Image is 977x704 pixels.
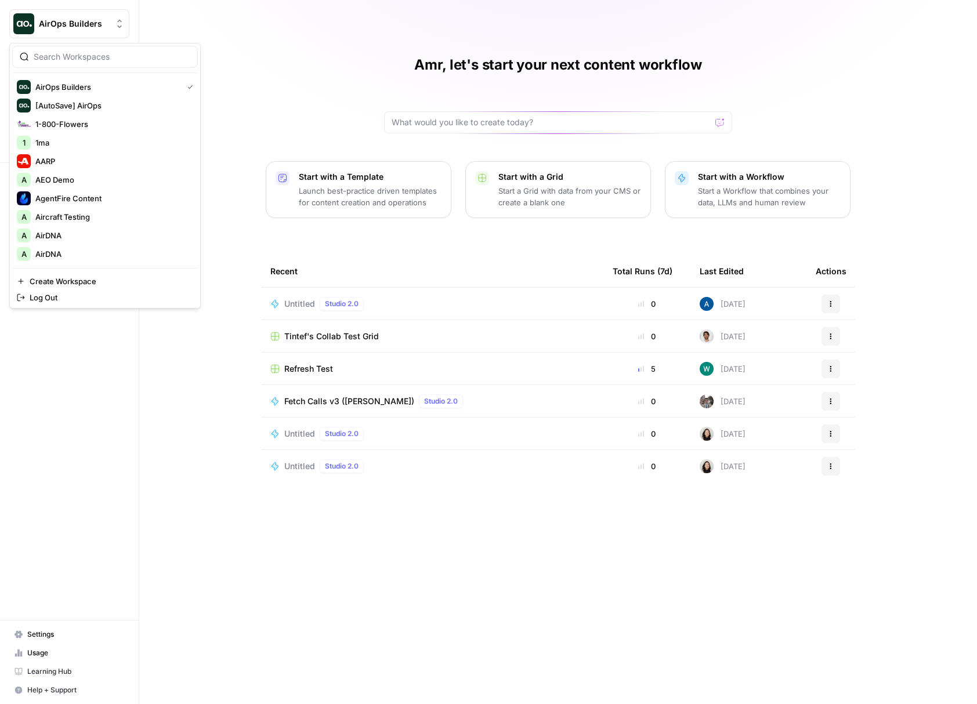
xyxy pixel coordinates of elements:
a: Create Workspace [12,273,198,289]
a: UntitledStudio 2.0 [270,427,594,441]
img: 2sv5sb2nc5y0275bc3hbsgjwhrga [700,329,714,343]
a: Tintef's Collab Test Grid [270,331,594,342]
p: Start with a Workflow [698,171,841,183]
span: Studio 2.0 [325,429,359,439]
img: 1-800-Flowers Logo [17,117,31,131]
span: Learning Hub [27,666,124,677]
button: Workspace: AirOps Builders [9,9,129,38]
span: AirOps Builders [35,81,178,93]
p: Start with a Template [299,171,442,183]
span: Tintef's Collab Test Grid [284,331,379,342]
span: AirDNA [35,230,189,241]
img: [AutoSave] AirOps Logo [17,99,31,113]
h1: Amr, let's start your next content workflow [414,56,702,74]
img: AARP Logo [17,154,31,168]
span: [AutoSave] AirOps [35,100,189,111]
span: Untitled [284,298,315,310]
span: A [21,174,27,186]
span: AirOps Builders [39,18,109,30]
span: 1-800-Flowers [35,118,189,130]
p: Launch best-practice driven templates for content creation and operations [299,185,442,208]
img: AirOps Builders Logo [13,13,34,34]
span: Untitled [284,428,315,440]
span: AirDNA [35,248,189,260]
button: Start with a GridStart a Grid with data from your CMS or create a blank one [465,161,651,218]
span: A [21,211,27,223]
span: Help + Support [27,685,124,695]
input: Search Workspaces [34,51,190,63]
button: Start with a TemplateLaunch best-practice driven templates for content creation and operations [266,161,451,218]
img: vaiar9hhcrg879pubqop5lsxqhgw [700,362,714,376]
div: Actions [816,255,846,287]
img: AgentFire Content Logo [17,191,31,205]
a: UntitledStudio 2.0 [270,459,594,473]
span: AEO Demo [35,174,189,186]
button: Start with a WorkflowStart a Workflow that combines your data, LLMs and human review [665,161,851,218]
span: AgentFire Content [35,193,189,204]
button: Help + Support [9,681,129,699]
div: 0 [613,298,681,310]
p: Start with a Grid [498,171,641,183]
span: Create Workspace [30,275,189,287]
div: [DATE] [700,329,746,343]
img: a2mlt6f1nb2jhzcjxsuraj5rj4vi [700,394,714,408]
span: Studio 2.0 [325,461,359,471]
p: Start a Workflow that combines your data, LLMs and human review [698,185,841,208]
span: 1 [23,137,26,148]
img: t5ef5oef8zpw1w4g2xghobes91mw [700,427,714,441]
span: A [21,248,27,260]
div: [DATE] [700,362,746,376]
div: [DATE] [700,394,746,408]
span: AARP [35,155,189,167]
span: Refresh Test [284,363,333,375]
span: Studio 2.0 [325,299,359,309]
div: 0 [613,331,681,342]
p: Start a Grid with data from your CMS or create a blank one [498,185,641,208]
span: 1ma [35,137,189,148]
a: Fetch Calls v3 ([PERSON_NAME])Studio 2.0 [270,394,594,408]
div: [DATE] [700,297,746,311]
span: Fetch Calls v3 ([PERSON_NAME]) [284,395,414,407]
span: Untitled [284,460,315,472]
a: Refresh Test [270,363,594,375]
img: t5ef5oef8zpw1w4g2xghobes91mw [700,459,714,473]
div: [DATE] [700,427,746,441]
a: UntitledStudio 2.0 [270,297,594,311]
a: Usage [9,644,129,662]
span: Studio 2.0 [424,396,458,407]
div: Total Runs (7d) [613,255,672,287]
div: Recent [270,255,594,287]
div: 0 [613,460,681,472]
div: Last Edited [700,255,744,287]
div: 0 [613,428,681,440]
img: AirOps Builders Logo [17,80,31,94]
span: Settings [27,629,124,640]
a: Settings [9,625,129,644]
span: Log Out [30,292,189,303]
div: [DATE] [700,459,746,473]
div: 0 [613,395,681,407]
span: A [21,230,27,241]
input: What would you like to create today? [392,117,711,128]
img: he81ibor8lsei4p3qvg4ugbvimgp [700,297,714,311]
div: Workspace: AirOps Builders [9,43,201,309]
span: Aircraft Testing [35,211,189,223]
div: 5 [613,363,681,375]
a: Log Out [12,289,198,306]
a: Learning Hub [9,662,129,681]
span: Usage [27,648,124,658]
